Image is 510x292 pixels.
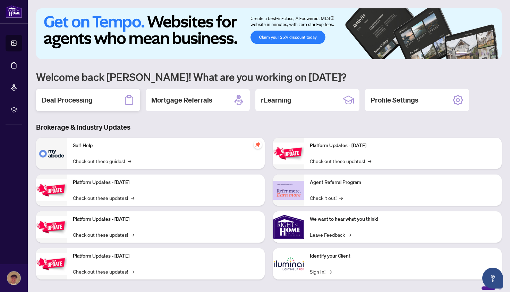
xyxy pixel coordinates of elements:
[73,142,259,149] p: Self-Help
[73,268,134,275] a: Check out these updates!→
[486,52,489,55] button: 5
[131,231,134,238] span: →
[261,95,291,105] h2: rLearning
[492,52,495,55] button: 6
[36,138,67,169] img: Self-Help
[7,271,20,285] img: Profile Icon
[368,157,371,165] span: →
[273,248,304,279] img: Identify your Client
[131,268,134,275] span: →
[482,268,503,289] button: Open asap
[310,179,496,186] p: Agent Referral Program
[73,252,259,260] p: Platform Updates - [DATE]
[128,157,131,165] span: →
[339,194,343,202] span: →
[310,252,496,260] p: Identify your Client
[131,194,134,202] span: →
[273,211,304,243] img: We want to hear what you think!
[310,216,496,223] p: We want to hear what you think!
[328,268,332,275] span: →
[481,52,484,55] button: 4
[36,8,502,59] img: Slide 0
[310,194,343,202] a: Check it out!→
[371,95,418,105] h2: Profile Settings
[73,179,259,186] p: Platform Updates - [DATE]
[310,268,332,275] a: Sign In!→
[475,52,478,55] button: 3
[42,95,93,105] h2: Deal Processing
[36,216,67,238] img: Platform Updates - July 21, 2025
[310,231,351,238] a: Leave Feedback→
[6,5,22,18] img: logo
[36,122,502,132] h3: Brokerage & Industry Updates
[36,70,502,83] h1: Welcome back [PERSON_NAME]! What are you working on [DATE]?
[273,181,304,200] img: Agent Referral Program
[73,157,131,165] a: Check out these guides!→
[73,194,134,202] a: Check out these updates!→
[348,231,351,238] span: →
[310,157,371,165] a: Check out these updates!→
[470,52,473,55] button: 2
[73,216,259,223] p: Platform Updates - [DATE]
[310,142,496,149] p: Platform Updates - [DATE]
[151,95,212,105] h2: Mortgage Referrals
[73,231,134,238] a: Check out these updates!→
[456,52,467,55] button: 1
[36,179,67,201] img: Platform Updates - September 16, 2025
[36,253,67,275] img: Platform Updates - July 8, 2025
[273,143,304,164] img: Platform Updates - June 23, 2025
[254,140,262,149] span: pushpin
